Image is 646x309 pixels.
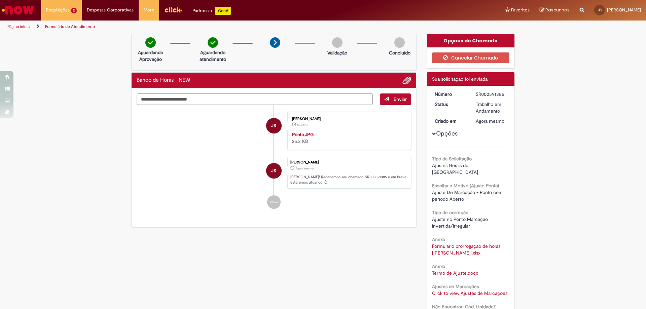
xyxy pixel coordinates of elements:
[137,105,411,216] ul: Histórico de tíquete
[292,131,314,138] a: Ponto.JPG
[432,183,499,189] b: Escolha o Motivo (Ajuste Ponto)
[297,123,308,127] span: 1m atrás
[476,118,507,124] div: 29/09/2025 11:28:25
[432,76,488,82] span: Sua solicitação foi enviada
[394,96,407,102] span: Enviar
[208,37,218,48] img: check-circle-green.png
[145,37,156,48] img: check-circle-green.png
[511,7,530,13] span: Favoritos
[271,163,276,179] span: JS
[394,37,405,48] img: img-circle-grey.png
[432,162,478,175] span: Ajustes Gerais do [GEOGRAPHIC_DATA]
[164,5,182,15] img: click_logo_yellow_360x200.png
[432,263,445,269] b: Anexo
[402,76,411,85] button: Adicionar anexos
[1,3,35,17] img: ServiceNow
[432,216,489,229] span: Ajuste no Ponto Marcação Invertida/Irregular
[476,118,504,124] span: Agora mesmo
[295,166,314,170] span: Agora mesmo
[430,91,471,98] dt: Número
[192,7,231,15] div: Padroniza
[327,49,347,56] p: Validação
[432,52,510,63] button: Cancelar Chamado
[297,123,308,127] time: 29/09/2025 11:27:01
[271,118,276,134] span: JS
[266,118,282,133] div: Jessica Carvalho Da Silva
[476,91,507,98] div: SR000591385
[430,101,471,108] dt: Status
[540,7,570,13] a: Rascunhos
[432,270,478,276] a: Download de Termo de Ajuste.docx
[598,8,602,12] span: JS
[290,160,407,164] div: [PERSON_NAME]
[266,163,282,179] div: Jessica Carvalho Da Silva
[137,77,190,83] h2: Banco de Horas - NEW Histórico de tíquete
[430,118,471,124] dt: Criado em
[432,236,445,242] b: Anexo
[607,7,641,13] span: [PERSON_NAME]
[144,7,154,13] span: More
[215,7,231,15] p: +GenAi
[432,209,468,216] b: Tipo de correção
[45,24,95,29] a: Formulário de Atendimento
[432,283,479,289] b: Ajustes de Marcações
[545,7,570,13] span: Rascunhos
[196,49,229,63] p: Aguardando atendimento
[137,93,373,105] textarea: Digite sua mensagem aqui...
[332,37,343,48] img: img-circle-grey.png
[432,243,502,256] a: Download de Formulário prorrogação de horas [Jornada dobrada].xlsx
[292,117,404,121] div: [PERSON_NAME]
[380,93,411,105] button: Enviar
[432,290,507,296] a: Click to view Ajustes de Marcações
[389,49,410,56] p: Concluído
[270,37,280,48] img: arrow-next.png
[46,7,70,13] span: Requisições
[71,8,77,13] span: 2
[432,156,472,162] b: Tipo da Solicitação
[476,101,507,114] div: Trabalho em Andamento
[432,189,504,202] span: Ajuste De Marcação - Ponto com período Aberto
[7,24,31,29] a: Página inicial
[5,21,426,33] ul: Trilhas de página
[476,118,504,124] time: 29/09/2025 11:28:25
[292,131,404,145] div: 25.3 KB
[134,49,167,63] p: Aguardando Aprovação
[295,166,314,170] time: 29/09/2025 11:28:25
[290,175,407,185] p: [PERSON_NAME]! Recebemos seu chamado SR000591385 e em breve estaremos atuando.
[137,157,411,189] li: Jessica Carvalho Da Silva
[87,7,134,13] span: Despesas Corporativas
[427,34,515,47] div: Opções do Chamado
